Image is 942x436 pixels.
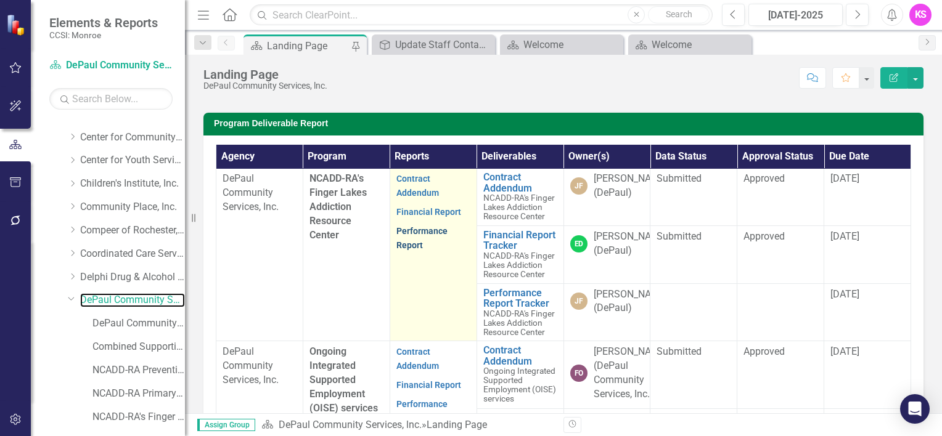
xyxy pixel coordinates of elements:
[753,8,838,23] div: [DATE]-2025
[824,168,911,226] td: Double-Click to Edit
[900,394,930,424] div: Open Intercom Messenger
[743,172,785,184] span: Approved
[203,68,327,81] div: Landing Page
[250,4,713,26] input: Search ClearPoint...
[80,224,185,238] a: Compeer of Rochester, Inc.
[279,419,422,430] a: DePaul Community Services, lnc.
[830,288,859,300] span: [DATE]
[657,413,702,425] span: Submitted
[477,168,563,226] td: Double-Click to Edit Right Click for Context Menu
[563,168,650,226] td: Double-Click to Edit
[261,418,554,432] div: »
[6,14,28,36] img: ClearPoint Strategy
[631,37,748,52] a: Welcome
[743,345,785,357] span: Approved
[657,230,702,242] span: Submitted
[830,345,859,357] span: [DATE]
[650,341,737,408] td: Double-Click to Edit
[743,230,785,242] span: Approved
[737,168,824,226] td: Double-Click to Edit
[737,225,824,283] td: Double-Click to Edit
[223,345,297,387] p: DePaul Community Services, Inc.
[49,59,173,73] a: DePaul Community Services, lnc.
[390,168,477,341] td: Double-Click to Edit
[483,251,555,279] span: NCADD-RA's Finger Lakes Addiction Resource Center
[483,172,557,193] a: Contract Addendum
[92,340,185,354] a: Combined Supportive Housing
[563,225,650,283] td: Double-Click to Edit
[395,37,492,52] div: Update Staff Contacts and Website Link on Agency Landing Page
[477,225,563,283] td: Double-Click to Edit Right Click for Context Menu
[523,37,620,52] div: Welcome
[483,193,555,221] span: NCADD-RA's Finger Lakes Addiction Resource Center
[92,387,185,401] a: NCADD-RA Primary CD Prevention
[483,230,557,251] a: Financial Report Tracker
[92,410,185,424] a: NCADD-RA's Finger Lakes Addiction Resource Center
[570,293,588,310] div: JF
[652,37,748,52] div: Welcome
[830,413,859,425] span: [DATE]
[650,283,737,341] td: Double-Click to Edit
[743,413,785,425] span: Approved
[824,283,911,341] td: Double-Click to Edit
[197,419,255,431] span: Assign Group
[483,288,557,309] a: Performance Report Tracker
[563,283,650,341] td: Double-Click to Edit
[657,345,702,357] span: Submitted
[80,153,185,168] a: Center for Youth Services, Inc.
[594,345,668,401] div: [PERSON_NAME] (DePaul Community Services, Inc.)
[909,4,932,26] button: KS
[650,225,737,283] td: Double-Click to Edit
[830,230,859,242] span: [DATE]
[427,419,487,430] div: Landing Page
[223,172,297,214] p: DePaul Community Services, Inc.
[49,15,158,30] span: Elements & Reports
[650,168,737,226] td: Double-Click to Edit
[396,226,448,250] a: Performance Report
[657,172,702,184] span: Submitted
[80,270,185,285] a: Delphi Drug & Alcohol Council
[594,172,668,200] div: [PERSON_NAME] (DePaul)
[570,235,588,252] div: ED
[748,4,843,26] button: [DATE]-2025
[216,168,303,341] td: Double-Click to Edit
[483,413,557,434] a: Financial Report Tracker
[80,131,185,145] a: Center for Community Alternatives
[396,174,439,198] a: Contract Addendum
[396,399,448,423] a: Performance Report
[477,341,563,408] td: Double-Click to Edit Right Click for Context Menu
[80,200,185,214] a: Community Place, Inc.
[396,347,439,371] a: Contract Addendum
[830,172,859,184] span: [DATE]
[594,230,668,258] div: [PERSON_NAME] (DePaul)
[666,9,692,19] span: Search
[49,88,173,110] input: Search Below...
[483,366,556,403] span: Ongoing Integrated Supported Employment (OISE) services
[396,207,461,217] a: Financial Report
[203,81,327,91] div: DePaul Community Services, lnc.
[267,38,348,54] div: Landing Page
[375,37,492,52] a: Update Staff Contacts and Website Link on Agency Landing Page
[483,309,555,337] span: NCADD-RA's Finger Lakes Addiction Resource Center
[92,317,185,331] a: DePaul Community Services, lnc. (MCOMH Internal)
[477,283,563,341] td: Double-Click to Edit Right Click for Context Menu
[214,119,917,128] h3: Program Deliverable Report
[80,177,185,191] a: Children's Institute, Inc.
[309,172,367,240] span: NCADD-RA's Finger Lakes Addiction Resource Center
[503,37,620,52] a: Welcome
[570,177,588,195] div: JF
[594,288,668,316] div: [PERSON_NAME] (DePaul)
[396,380,461,390] a: Financial Report
[309,345,378,413] span: Ongoing Integrated Supported Employment (OISE) services
[570,365,588,382] div: FO
[737,283,824,341] td: Double-Click to Edit
[563,341,650,408] td: Double-Click to Edit
[80,293,185,307] a: DePaul Community Services, lnc.
[737,341,824,408] td: Double-Click to Edit
[824,341,911,408] td: Double-Click to Edit
[648,6,710,23] button: Search
[49,30,158,40] small: CCSI: Monroe
[824,225,911,283] td: Double-Click to Edit
[80,247,185,261] a: Coordinated Care Services Inc.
